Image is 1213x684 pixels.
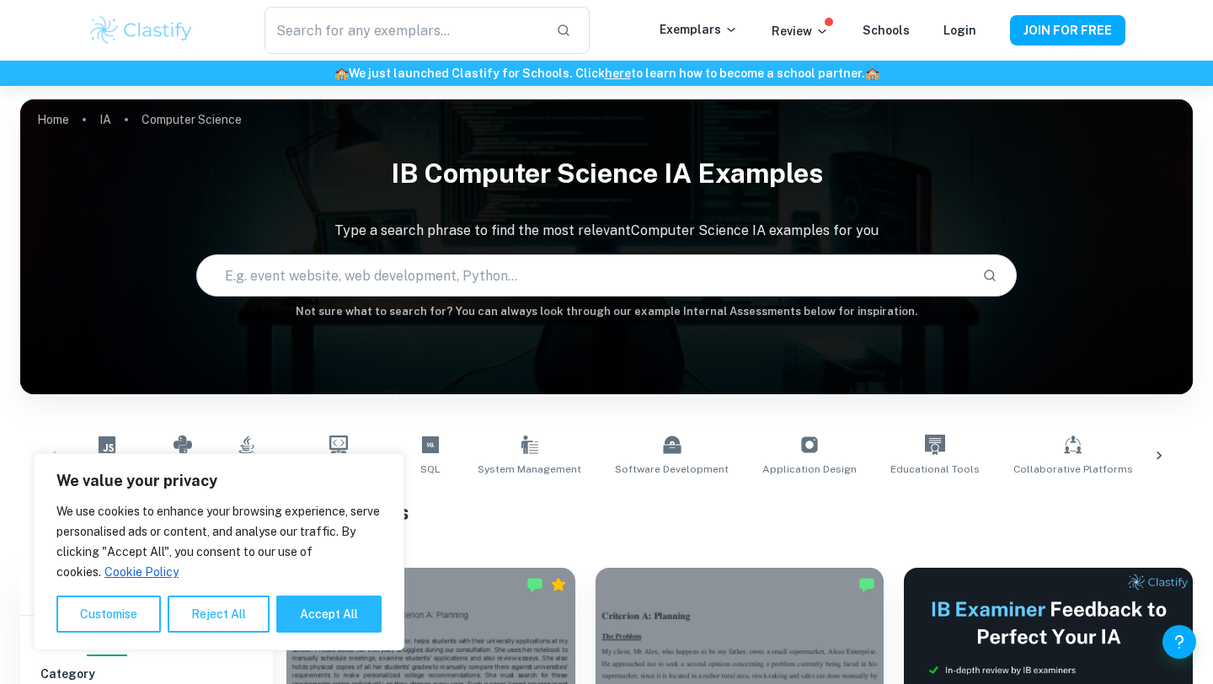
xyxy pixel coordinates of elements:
[20,568,273,615] h6: Filter exemplars
[104,564,179,580] a: Cookie Policy
[3,64,1210,83] h6: We just launched Clastify for Schools. Click to learn how to become a school partner.
[20,221,1193,241] p: Type a search phrase to find the most relevant Computer Science IA examples for you
[20,147,1193,200] h1: IB Computer Science IA examples
[37,108,69,131] a: Home
[142,110,242,129] p: Computer Science
[1013,462,1133,477] span: Collaborative Platforms
[605,67,631,80] a: here
[1010,15,1125,45] button: JOIN FOR FREE
[265,7,542,54] input: Search for any exemplars...
[197,252,969,299] input: E.g. event website, web development, Python...
[550,576,567,593] div: Premium
[334,67,349,80] span: 🏫
[890,462,980,477] span: Educational Tools
[1162,625,1196,659] button: Help and Feedback
[56,471,382,491] p: We value your privacy
[88,13,195,47] img: Clastify logo
[40,665,253,683] h6: Category
[975,261,1004,290] button: Search
[615,462,729,477] span: Software Development
[276,596,382,633] button: Accept All
[772,22,829,40] p: Review
[865,67,879,80] span: 🏫
[20,303,1193,320] h6: Not sure what to search for? You can always look through our example Internal Assessments below f...
[56,501,382,582] p: We use cookies to enhance your browsing experience, serve personalised ads or content, and analys...
[478,462,581,477] span: System Management
[660,20,738,39] p: Exemplars
[762,462,857,477] span: Application Design
[168,596,270,633] button: Reject All
[863,24,910,37] a: Schools
[56,596,161,633] button: Customise
[858,576,875,593] img: Marked
[79,497,1135,527] h1: All Computer Science IA Examples
[420,462,441,477] span: SQL
[99,108,111,131] a: IA
[34,453,404,650] div: We value your privacy
[943,24,976,37] a: Login
[526,576,543,593] img: Marked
